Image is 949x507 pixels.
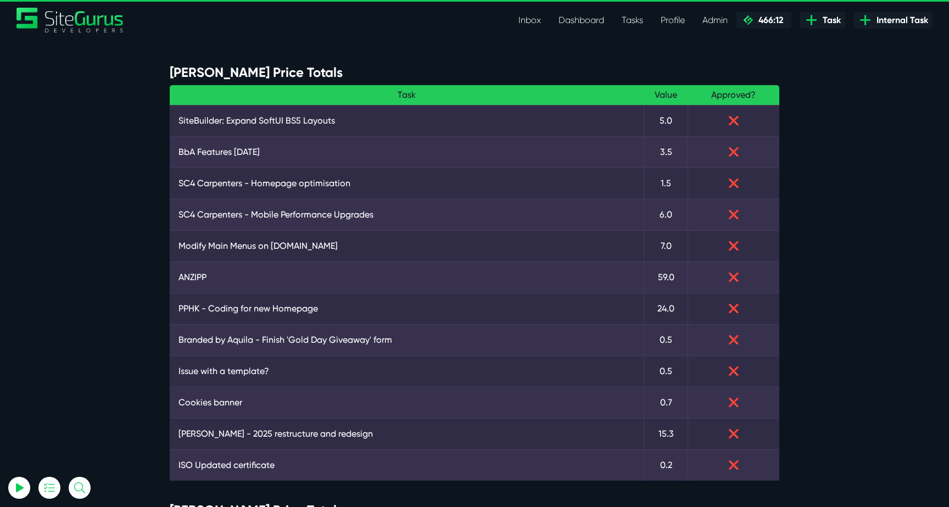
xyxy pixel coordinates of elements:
[694,9,736,31] a: Admin
[688,355,779,387] td: ❌
[510,9,550,31] a: Inbox
[736,12,791,29] a: 466:12
[644,387,688,418] td: 0.7
[178,271,635,284] a: ANZIPP
[644,324,688,355] td: 0.5
[178,146,635,159] a: BbA Features [DATE]
[688,324,779,355] td: ❌
[16,8,124,32] a: SiteGurus
[688,105,779,136] td: ❌
[644,293,688,324] td: 24.0
[550,9,613,31] a: Dashboard
[652,9,694,31] a: Profile
[644,355,688,387] td: 0.5
[644,418,688,449] td: 15.3
[644,449,688,481] td: 0.2
[178,302,635,315] a: PPHK - Coding for new Homepage
[16,8,124,32] img: Sitegurus Logo
[644,199,688,230] td: 6.0
[644,85,688,105] th: Value
[688,85,779,105] th: Approved?
[688,230,779,261] td: ❌
[170,85,644,105] th: Task
[818,14,841,27] span: Task
[178,333,635,347] a: Branded by Aquila - Finish 'Gold Day Giveaway' form
[644,105,688,136] td: 5.0
[178,427,635,441] a: [PERSON_NAME] - 2025 restructure and redesign
[178,177,635,190] a: SC4 Carpenters - Homepage optimisation
[178,114,635,127] a: SiteBuilder: Expand SoftUI BS5 Layouts
[688,261,779,293] td: ❌
[688,168,779,199] td: ❌
[688,293,779,324] td: ❌
[872,14,928,27] span: Internal Task
[688,449,779,481] td: ❌
[613,9,652,31] a: Tasks
[178,208,635,221] a: SC4 Carpenters - Mobile Performance Upgrades
[688,199,779,230] td: ❌
[178,365,635,378] a: Issue with a template?
[178,239,635,253] a: Modify Main Menus on [DOMAIN_NAME]
[644,230,688,261] td: 7.0
[178,396,635,409] a: Cookies banner
[644,136,688,168] td: 3.5
[178,459,635,472] a: ISO Updated certificate
[854,12,933,29] a: Internal Task
[644,261,688,293] td: 59.0
[800,12,845,29] a: Task
[170,65,779,81] h4: [PERSON_NAME] Price Totals
[688,418,779,449] td: ❌
[754,15,783,25] span: 466:12
[644,168,688,199] td: 1.5
[688,136,779,168] td: ❌
[688,387,779,418] td: ❌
